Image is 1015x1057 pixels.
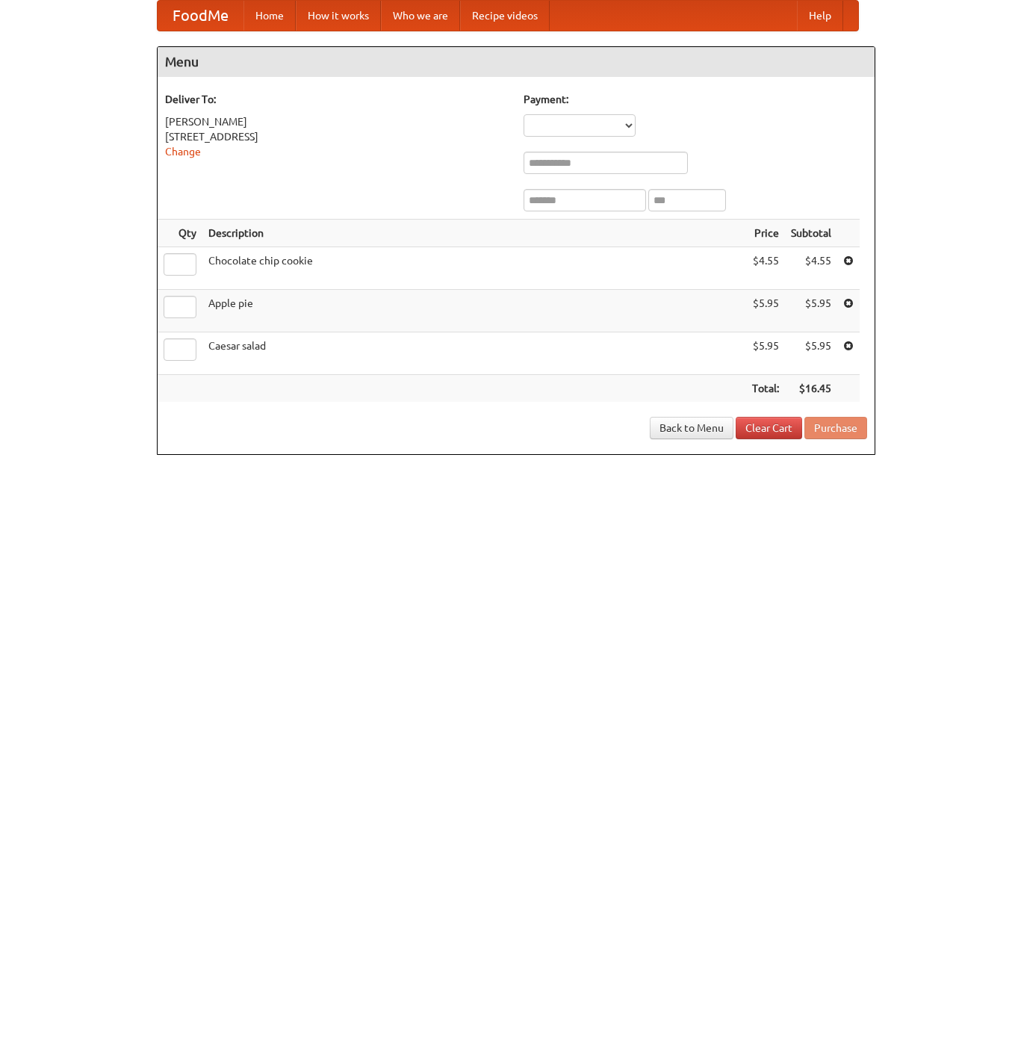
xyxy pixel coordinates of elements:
[797,1,843,31] a: Help
[746,290,785,332] td: $5.95
[746,247,785,290] td: $4.55
[785,290,837,332] td: $5.95
[381,1,460,31] a: Who we are
[202,290,746,332] td: Apple pie
[736,417,802,439] a: Clear Cart
[158,47,875,77] h4: Menu
[785,375,837,403] th: $16.45
[158,220,202,247] th: Qty
[804,417,867,439] button: Purchase
[165,146,201,158] a: Change
[746,375,785,403] th: Total:
[165,114,509,129] div: [PERSON_NAME]
[785,247,837,290] td: $4.55
[243,1,296,31] a: Home
[785,332,837,375] td: $5.95
[202,247,746,290] td: Chocolate chip cookie
[746,220,785,247] th: Price
[524,92,867,107] h5: Payment:
[165,92,509,107] h5: Deliver To:
[165,129,509,144] div: [STREET_ADDRESS]
[460,1,550,31] a: Recipe videos
[158,1,243,31] a: FoodMe
[202,332,746,375] td: Caesar salad
[785,220,837,247] th: Subtotal
[650,417,733,439] a: Back to Menu
[296,1,381,31] a: How it works
[746,332,785,375] td: $5.95
[202,220,746,247] th: Description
